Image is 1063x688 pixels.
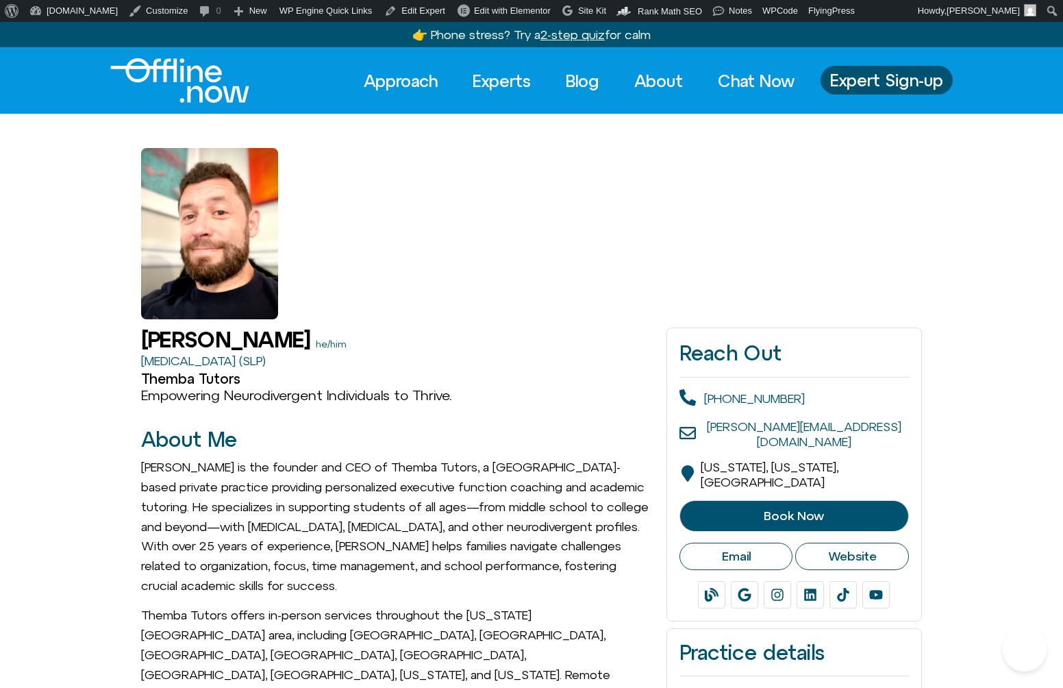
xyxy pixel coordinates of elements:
[795,543,909,570] a: Website
[316,339,347,349] a: he/him
[474,5,551,16] span: Edit with Elementor
[704,391,805,406] a: [PHONE_NUMBER]
[351,66,807,96] nav: Menu
[540,27,605,42] u: 2-step quiz
[821,66,953,95] a: Expert Sign-up
[679,500,909,532] a: Book Now
[553,66,612,96] a: Blog
[722,549,751,564] span: Email
[679,543,793,570] a: Email
[947,5,1020,16] span: [PERSON_NAME]
[141,354,266,368] a: [MEDICAL_DATA] (SLP)
[141,371,653,387] h3: Themba Tutors
[622,66,695,96] a: About
[578,5,606,16] span: Site Kit
[679,641,909,664] h2: Practice details
[110,58,226,103] div: Logo
[141,387,653,404] h3: Empowering Neurodivergent Individuals to Thrive.
[830,71,943,89] span: Expert Sign-up
[679,341,909,365] h2: Reach Out
[141,428,653,451] h2: About Me
[707,419,901,449] a: [PERSON_NAME][EMAIL_ADDRESS][DOMAIN_NAME]
[412,27,651,42] a: 👉 Phone stress? Try a2-step quizfor calm
[828,549,877,564] span: Website
[141,458,653,596] p: [PERSON_NAME] is the founder and CEO of Themba Tutors, a [GEOGRAPHIC_DATA]-based private practice...
[110,58,249,103] img: offline.now
[351,66,450,96] a: Approach
[764,509,824,523] span: Book Now
[705,66,807,96] a: Chat Now
[638,6,702,16] span: Rank Math SEO
[701,460,838,489] span: [US_STATE], [US_STATE], [GEOGRAPHIC_DATA]
[141,328,310,352] h1: [PERSON_NAME]
[1003,628,1047,672] iframe: Botpress
[460,66,543,96] a: Experts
